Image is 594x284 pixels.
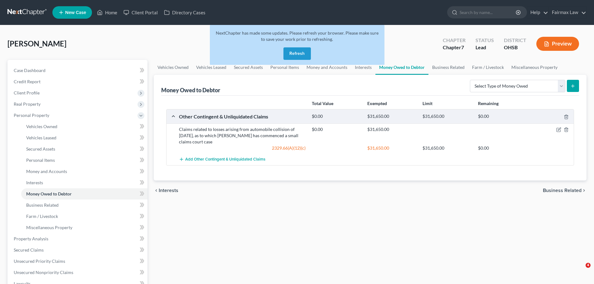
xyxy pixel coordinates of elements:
[21,132,147,143] a: Vehicles Leased
[9,233,147,244] a: Property Analysis
[375,60,428,75] a: Money Owed to Debtor
[9,256,147,267] a: Unsecured Priority Claims
[9,267,147,278] a: Unsecured Nonpriority Claims
[14,247,44,253] span: Secured Claims
[21,121,147,132] a: Vehicles Owned
[14,258,65,264] span: Unsecured Priority Claims
[364,145,419,151] div: $31,650.00
[179,154,265,165] button: Add Other Contingent & Unliquidated Claims
[9,244,147,256] a: Secured Claims
[283,47,311,60] button: Refresh
[14,79,41,84] span: Credit Report
[312,101,333,106] strong: Total Value
[478,101,499,106] strong: Remaining
[476,37,494,44] div: Status
[159,188,178,193] span: Interests
[21,222,147,233] a: Miscellaneous Property
[154,188,178,193] button: chevron_left Interests
[154,60,192,75] a: Vehicles Owned
[21,188,147,200] a: Money Owed to Debtor
[364,113,419,119] div: $31,650.00
[7,39,66,48] span: [PERSON_NAME]
[504,44,526,51] div: OHSB
[154,188,159,193] i: chevron_left
[367,101,387,106] strong: Exempted
[9,76,147,87] a: Credit Report
[26,214,58,219] span: Farm / Livestock
[185,157,265,162] span: Add Other Contingent & Unliquidated Claims
[14,270,73,275] span: Unsecured Nonpriority Claims
[573,263,588,278] iframe: Intercom live chat
[176,126,309,145] div: Claims related to losses arising from automobile collision of [DATE], as to which [PERSON_NAME] h...
[419,145,475,151] div: $31,650.00
[26,191,72,196] span: Money Owed to Debtor
[549,7,586,18] a: Fairmax Law
[364,126,419,132] div: $31,650.00
[21,200,147,211] a: Business Related
[176,113,309,120] div: Other Contingent & Unliquidated Claims
[161,86,221,94] div: Money Owed to Debtor
[14,113,49,118] span: Personal Property
[26,157,55,163] span: Personal Items
[26,124,57,129] span: Vehicles Owned
[309,113,364,119] div: $0.00
[14,236,48,241] span: Property Analysis
[21,143,147,155] a: Secured Assets
[443,44,466,51] div: Chapter
[461,44,464,50] span: 7
[26,146,55,152] span: Secured Assets
[26,180,43,185] span: Interests
[475,145,530,151] div: $0.00
[543,188,587,193] button: Business Related chevron_right
[527,7,548,18] a: Help
[9,65,147,76] a: Case Dashboard
[21,177,147,188] a: Interests
[443,37,466,44] div: Chapter
[508,60,561,75] a: Miscellaneous Property
[26,202,59,208] span: Business Related
[21,155,147,166] a: Personal Items
[26,225,72,230] span: Miscellaneous Property
[582,188,587,193] i: chevron_right
[14,101,41,107] span: Real Property
[65,10,86,15] span: New Case
[14,68,46,73] span: Case Dashboard
[419,113,475,119] div: $31,650.00
[460,7,517,18] input: Search by name...
[120,7,161,18] a: Client Portal
[423,101,432,106] strong: Limit
[504,37,526,44] div: District
[94,7,120,18] a: Home
[586,263,591,268] span: 4
[428,60,468,75] a: Business Related
[192,60,230,75] a: Vehicles Leased
[26,169,67,174] span: Money and Accounts
[26,135,56,140] span: Vehicles Leased
[216,30,379,42] span: NextChapter has made some updates. Please refresh your browser. Please make sure to save your wor...
[309,126,364,132] div: $0.00
[21,211,147,222] a: Farm / Livestock
[476,44,494,51] div: Lead
[543,188,582,193] span: Business Related
[14,90,40,95] span: Client Profile
[176,145,309,151] div: 2329.66(A)(12)(c)
[468,60,508,75] a: Farm / Livestock
[21,166,147,177] a: Money and Accounts
[536,37,579,51] button: Preview
[475,113,530,119] div: $0.00
[161,7,209,18] a: Directory Cases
